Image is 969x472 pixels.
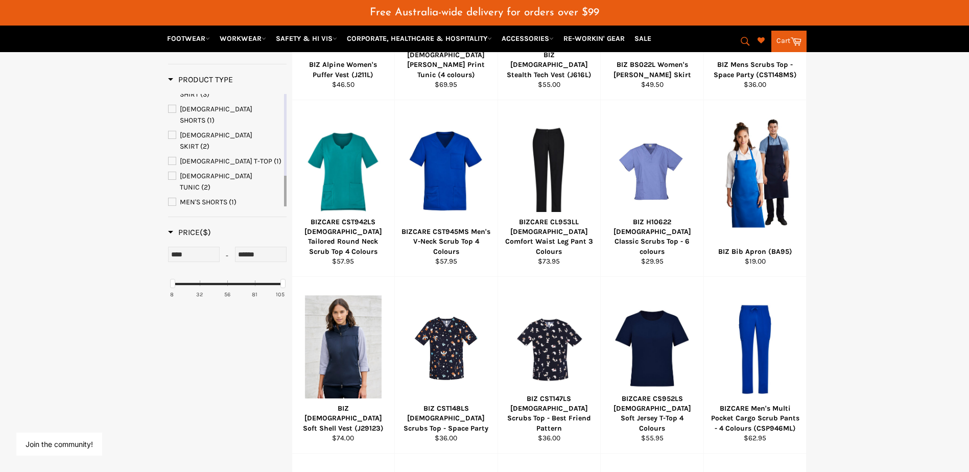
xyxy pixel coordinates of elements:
h3: Price($) [168,227,211,238]
a: BIZ H10622 Ladies Classic Scrubs Top - 6 coloursBIZ H10622 [DEMOGRAPHIC_DATA] Classic Scrubs Top ... [600,100,703,277]
div: BIZ CST148LS [DEMOGRAPHIC_DATA] Scrubs Top - Space Party [401,404,491,433]
span: MEN'S SHORTS [180,198,227,206]
a: BIZ CST147LS Ladies Scrubs Top - Best Friend PatternBIZ CST147LS [DEMOGRAPHIC_DATA] Scrubs Top - ... [498,277,601,454]
div: BIZCARE CST942LS [DEMOGRAPHIC_DATA] Tailored Round Neck Scrub Top 4 Colours [298,217,388,256]
span: (1) [207,116,215,125]
a: BIZCARE CL953LL Ladies Comfort Waist Leg Pant 3 ColoursBIZCARE CL953LL [DEMOGRAPHIC_DATA] Comfort... [498,100,601,277]
a: FOOTWEAR [163,30,214,48]
a: WORKWEAR [216,30,270,48]
a: LADIES SHORTS [168,104,282,126]
div: BIZ Mens Scrubs Top - Space Party (CST148MS) [710,60,800,80]
a: BIZCARE CST945MS Men's V-Neck Scrub Top 4 ColoursBIZCARE CST945MS Men's V-Neck Scrub Top 4 Colour... [394,100,498,277]
div: BIZ Bib Apron (BA95) [710,247,800,256]
span: Free Australia-wide delivery for orders over $99 [370,7,599,18]
a: SAFETY & HI VIS [272,30,341,48]
a: BIZ CST148LS Ladies Scrubs Top - Space PartyBIZ CST148LS [DEMOGRAPHIC_DATA] Scrubs Top - Space Pa... [394,277,498,454]
span: Price [168,227,211,237]
span: [DEMOGRAPHIC_DATA] T-TOP [180,157,272,166]
span: (1) [229,198,237,206]
a: RE-WORKIN' GEAR [559,30,629,48]
a: BIZ Ladies Soft Shell Vest (J29123)BIZ [DEMOGRAPHIC_DATA] Soft Shell Vest (J29123)$74.00 [292,277,395,454]
div: BIZCARE CL953LL [DEMOGRAPHIC_DATA] Comfort Waist Leg Pant 3 Colours [504,217,594,256]
div: BIZCARE Men's Multi Pocket Cargo Scrub Pants - 4 Colours (CSP946ML) [710,404,800,433]
a: LADIES SKIRT [168,130,282,152]
div: 8 [170,291,174,298]
div: BIZ Alpine Women's Puffer Vest (J211L) [298,60,388,80]
span: (2) [200,142,209,151]
a: BIZCARE CS952LS Ladies Soft Jersey T-Top 4 ColoursBIZCARE CS952LS [DEMOGRAPHIC_DATA] Soft Jersey ... [600,277,703,454]
div: 32 [196,291,203,298]
input: Min Price [168,247,220,262]
a: BIZCARE Men's Multi Pocket Cargo Scrub Pants - 4 Colours (CSP946ML)BIZCARE Men's Multi Pocket Car... [703,277,807,454]
a: SALE [630,30,655,48]
a: Cart [771,31,807,52]
div: BIZ BS022L Women's [PERSON_NAME] Skirt [607,60,697,80]
div: 81 [252,291,257,298]
input: Max Price [235,247,287,262]
div: BIZ [DEMOGRAPHIC_DATA] Soft Shell Vest (J29123) [298,404,388,433]
a: ACCESSORIES [498,30,558,48]
div: BIZ H10622 [DEMOGRAPHIC_DATA] Classic Scrubs Top - 6 colours [607,217,697,256]
a: MEN'S SHORTS [168,197,282,208]
a: CORPORATE, HEALTHCARE & HOSPITALITY [343,30,496,48]
div: BIZ CST147LS [DEMOGRAPHIC_DATA] Scrubs Top - Best Friend Pattern [504,394,594,433]
a: LADIES TUNIC [168,171,282,193]
span: [DEMOGRAPHIC_DATA] SHORTS [180,105,252,125]
span: (2) [201,183,210,192]
button: Join the community! [26,440,93,449]
a: LADIES T-TOP [168,156,282,167]
span: [DEMOGRAPHIC_DATA] SKIRT [180,131,252,151]
h3: Product Type [168,75,233,85]
div: 105 [276,291,285,298]
a: BIZ Bib Apron (BA95)BIZ Bib Apron (BA95)$19.00 [703,100,807,277]
div: BIZCARE CS950LS [DEMOGRAPHIC_DATA] [PERSON_NAME] Print Tunic (4 colours) [401,40,491,80]
div: 56 [224,291,230,298]
div: BIZCARE CST945MS Men's V-Neck Scrub Top 4 Colours [401,227,491,256]
div: - [220,247,235,265]
span: ($) [200,227,211,237]
a: BIZCARE CST942LS Ladies Tailored Round Neck Scrub Top 4 ColoursBIZCARE CST942LS [DEMOGRAPHIC_DATA... [292,100,395,277]
span: Product Type [168,75,233,84]
span: (1) [274,157,281,166]
span: (3) [200,90,209,99]
div: BIZ [DEMOGRAPHIC_DATA] Stealth Tech Vest (J616L) [504,50,594,80]
span: [DEMOGRAPHIC_DATA] TUNIC [180,172,252,192]
div: BIZCARE CS952LS [DEMOGRAPHIC_DATA] Soft Jersey T-Top 4 Colours [607,394,697,433]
